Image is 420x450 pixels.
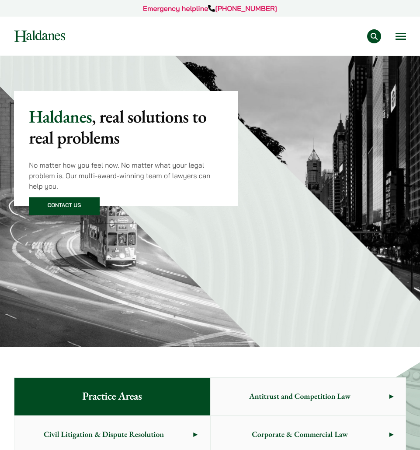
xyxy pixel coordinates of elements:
[29,106,223,148] p: Haldanes
[367,29,381,43] button: Search
[29,105,206,149] mark: , real solutions to real problems
[14,30,65,42] img: Logo of Haldanes
[70,378,154,416] span: Practice Areas
[396,33,406,40] button: Open menu
[29,197,100,215] a: Contact Us
[211,378,406,416] a: Antitrust and Competition Law
[29,160,223,191] p: No matter how you feel now. No matter what your legal problem is. Our multi-award-winning team of...
[143,4,277,13] a: Emergency helpline[PHONE_NUMBER]
[211,378,389,415] span: Antitrust and Competition Law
